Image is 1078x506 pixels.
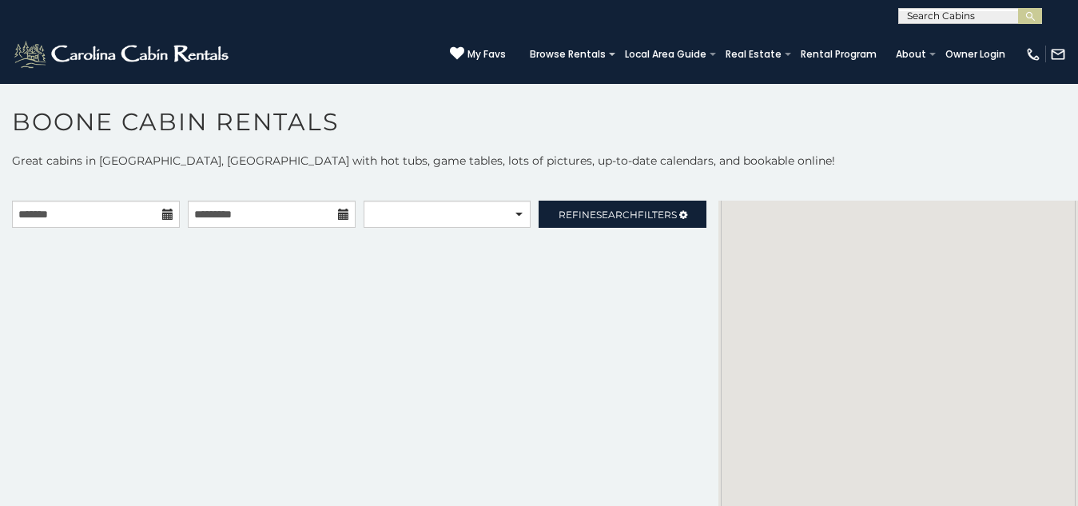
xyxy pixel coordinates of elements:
a: Rental Program [793,43,885,66]
a: RefineSearchFilters [539,201,706,228]
a: My Favs [450,46,506,62]
a: Real Estate [718,43,790,66]
a: About [888,43,934,66]
img: phone-regular-white.png [1025,46,1041,62]
a: Owner Login [937,43,1013,66]
a: Browse Rentals [522,43,614,66]
span: Search [596,209,638,221]
img: White-1-2.png [12,38,233,70]
span: Refine Filters [559,209,677,221]
span: My Favs [467,47,506,62]
a: Local Area Guide [617,43,714,66]
img: mail-regular-white.png [1050,46,1066,62]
